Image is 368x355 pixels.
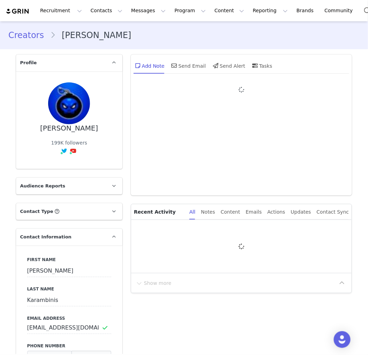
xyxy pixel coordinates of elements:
div: All [189,204,195,220]
div: Actions [268,204,285,220]
input: Email Address [27,321,111,334]
span: Audience Reports [20,183,66,190]
button: Show more [135,278,172,289]
div: 199K followers [51,139,87,147]
label: Phone Number [27,343,111,349]
div: Content [221,204,240,220]
div: Contact Sync [317,204,349,220]
label: Email Address [27,315,111,321]
img: 71b2c7ec-1e1e-424b-856a-182d4ef0d62d.jpg [48,82,90,124]
a: Brands [292,3,320,19]
div: [PERSON_NAME] [40,124,98,132]
button: Program [170,3,210,19]
div: Updates [291,204,311,220]
button: Content [210,3,248,19]
div: Open Intercom Messenger [334,331,351,348]
button: Recruitment [36,3,86,19]
span: Contact Type [20,208,53,215]
div: Notes [201,204,215,220]
button: Reporting [249,3,292,19]
p: Recent Activity [134,204,184,220]
div: Add Note [134,57,165,74]
span: Profile [20,59,37,66]
div: Send Alert [211,57,245,74]
div: Tasks [251,57,272,74]
button: Messages [127,3,170,19]
label: First Name [27,257,111,263]
a: Community [321,3,360,19]
div: Send Email [170,57,206,74]
div: Emails [246,204,262,220]
label: Last Name [27,286,111,292]
button: Contacts [87,3,127,19]
img: grin logo [6,8,30,15]
span: Contact Information [20,234,72,241]
a: Creators [8,29,50,42]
